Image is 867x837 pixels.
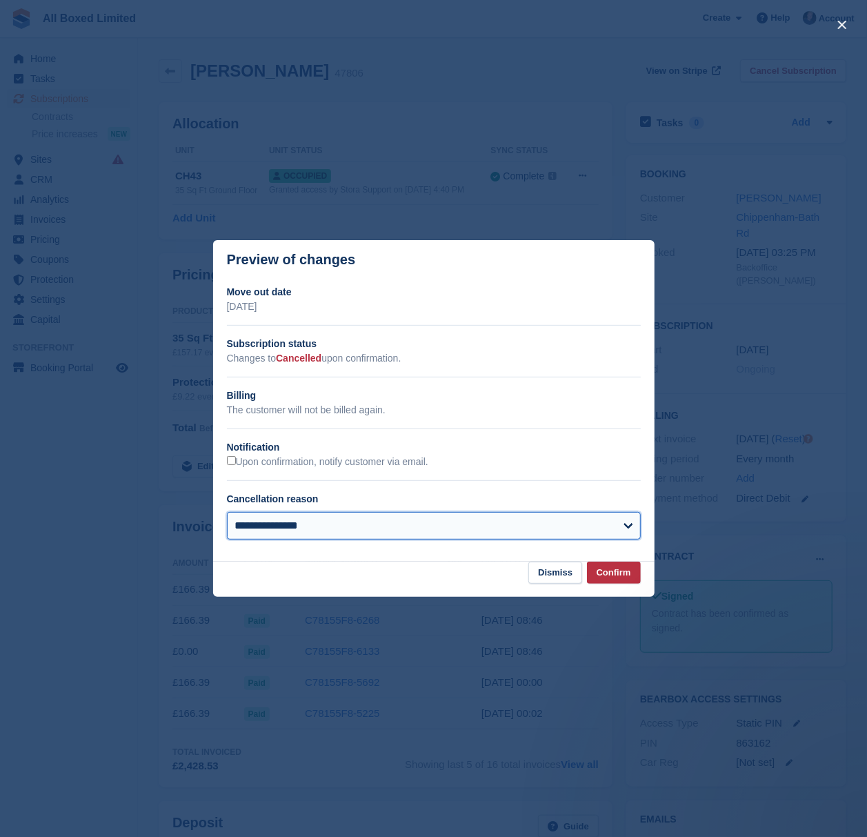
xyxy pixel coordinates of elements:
p: Preview of changes [227,252,356,268]
p: [DATE] [227,299,641,314]
h2: Notification [227,440,641,455]
h2: Move out date [227,285,641,299]
button: close [831,14,853,36]
p: The customer will not be billed again. [227,403,641,417]
span: Cancelled [276,353,321,364]
input: Upon confirmation, notify customer via email. [227,456,236,465]
label: Upon confirmation, notify customer via email. [227,456,428,469]
label: Cancellation reason [227,493,319,504]
button: Confirm [587,562,641,584]
button: Dismiss [528,562,582,584]
h2: Subscription status [227,337,641,351]
h2: Billing [227,388,641,403]
p: Changes to upon confirmation. [227,351,641,366]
